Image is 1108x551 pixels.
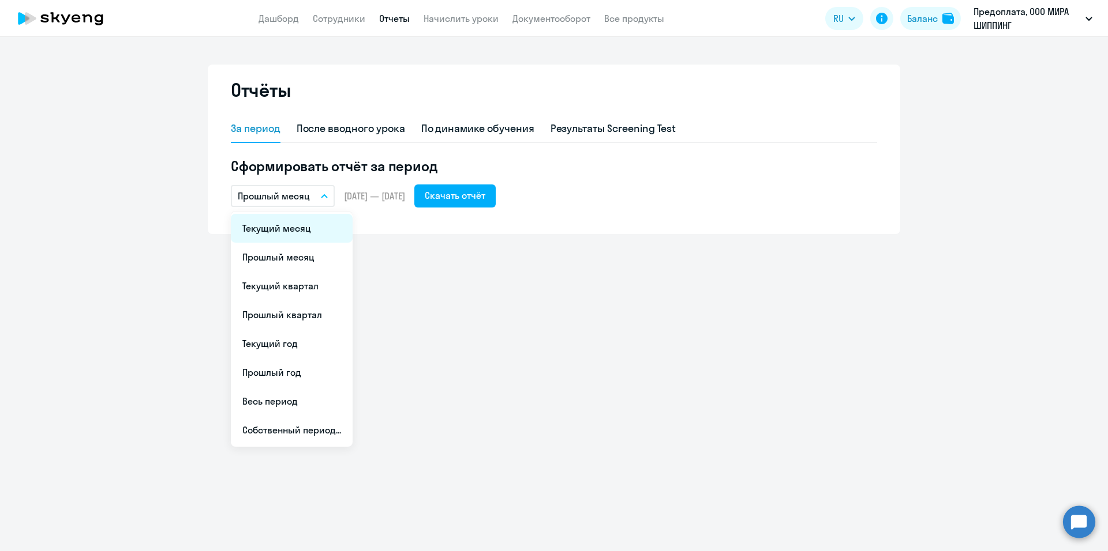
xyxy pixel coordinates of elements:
[231,121,280,136] div: За период
[344,190,405,202] span: [DATE] — [DATE]
[907,12,938,25] div: Баланс
[968,5,1098,32] button: Предоплата, ООО МИРА ШИППИНГ
[297,121,405,136] div: После вводного урока
[942,13,954,24] img: balance
[414,184,496,207] button: Скачать отчёт
[259,13,299,24] a: Дашборд
[379,13,410,24] a: Отчеты
[238,189,310,203] p: Прошлый месяц
[425,188,485,202] div: Скачать отчёт
[313,13,365,24] a: Сотрудники
[833,12,844,25] span: RU
[512,13,590,24] a: Документооборот
[825,7,863,30] button: RU
[604,13,664,24] a: Все продукты
[231,78,291,101] h2: Отчёты
[231,185,335,207] button: Прошлый месяц
[421,121,534,136] div: По динамике обучения
[231,157,877,175] h5: Сформировать отчёт за период
[974,5,1081,32] p: Предоплата, ООО МИРА ШИППИНГ
[900,7,961,30] button: Балансbalance
[424,13,499,24] a: Начислить уроки
[551,121,676,136] div: Результаты Screening Test
[231,212,353,447] ul: RU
